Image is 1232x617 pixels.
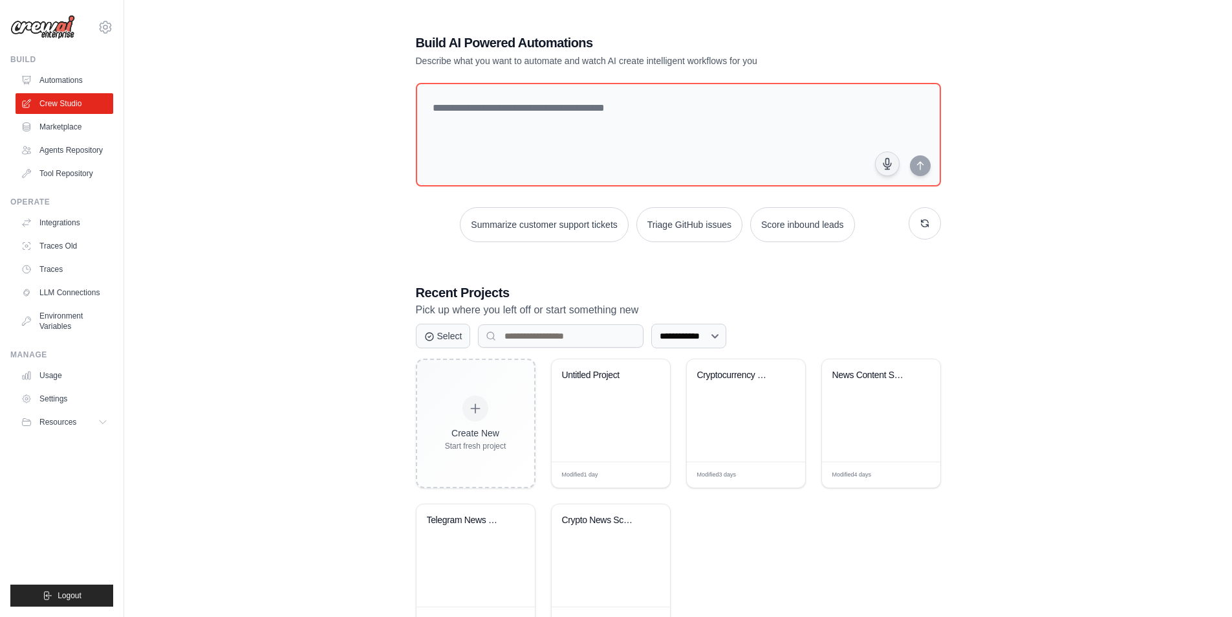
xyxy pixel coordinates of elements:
[416,302,941,319] p: Pick up where you left off or start something new
[697,370,775,381] div: Cryptocurrency News Aggregator & Russian YouTube Script Generator
[427,515,505,526] div: Telegram News Bot - FULL AUTOMATION with custom API
[416,54,850,67] p: Describe what you want to automate and watch AI create intelligent workflows for you
[445,427,506,440] div: Create New
[562,370,640,381] div: Untitled Project
[16,212,113,233] a: Integrations
[16,236,113,256] a: Traces Old
[460,207,628,242] button: Summarize customer support tickets
[16,306,113,337] a: Environment Variables
[875,151,900,176] button: Click to speak your automation idea
[16,259,113,280] a: Traces
[750,207,855,242] button: Score inbound leads
[909,207,941,240] button: Get new suggestions
[10,15,75,39] img: Logo
[10,54,113,65] div: Build
[639,470,650,480] span: Edit
[16,117,113,137] a: Marketplace
[636,207,742,242] button: Triage GitHub issues
[774,470,785,480] span: Edit
[909,470,920,480] span: Edit
[10,585,113,607] button: Logout
[16,282,113,303] a: LLM Connections
[697,471,737,480] span: Modified 3 days
[562,471,598,480] span: Modified 1 day
[562,515,640,526] div: Crypto News Script Generator
[416,324,471,348] button: Select
[16,388,113,409] a: Settings
[16,412,113,432] button: Resources
[16,70,113,91] a: Automations
[832,471,872,480] span: Modified 4 days
[10,197,113,207] div: Operate
[16,93,113,114] a: Crew Studio
[416,284,941,302] h3: Recent Projects
[445,441,506,451] div: Start fresh project
[16,140,113,161] a: Agents Repository
[58,590,81,601] span: Logout
[16,365,113,386] a: Usage
[10,350,113,360] div: Manage
[832,370,911,381] div: News Content Script Generator
[39,417,76,427] span: Resources
[416,34,850,52] h1: Build AI Powered Automations
[16,163,113,184] a: Tool Repository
